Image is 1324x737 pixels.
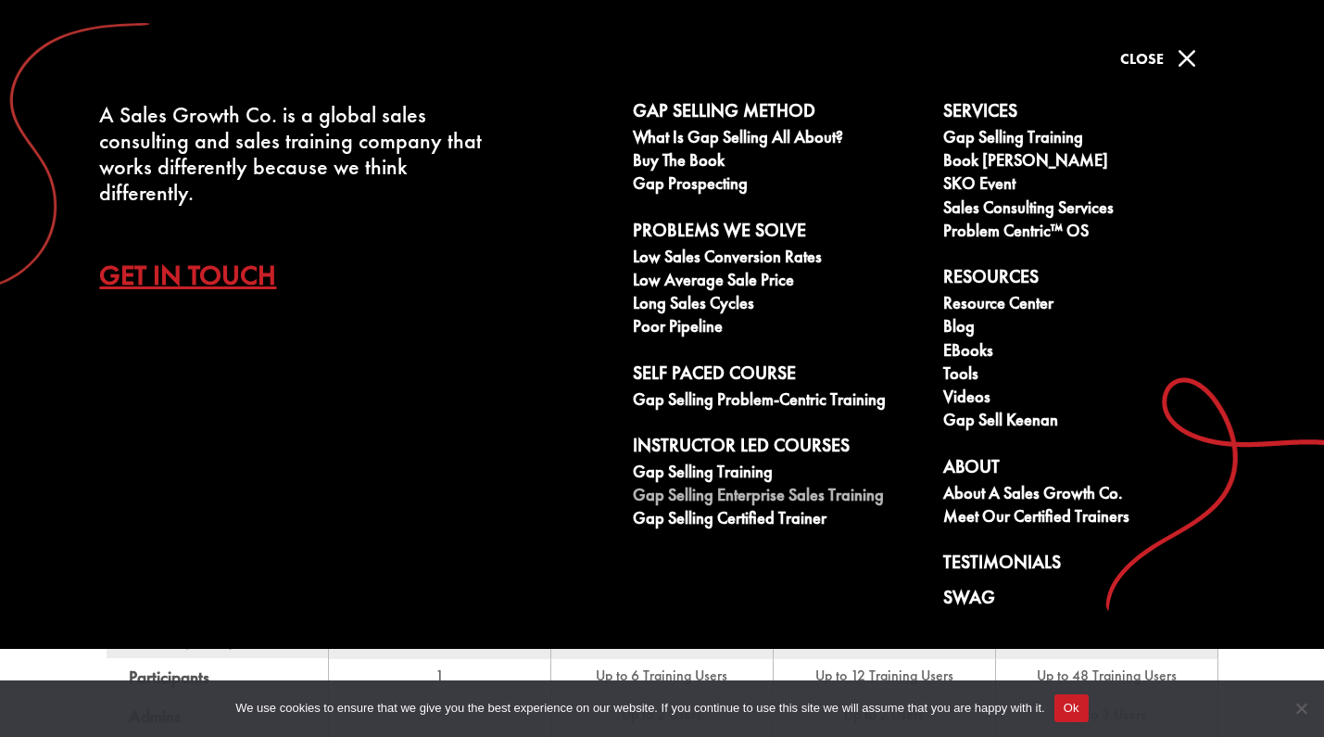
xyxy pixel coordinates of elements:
[943,198,1234,222] a: Sales Consulting Services
[1292,699,1310,718] span: No
[943,456,1234,484] a: About
[1120,49,1164,69] span: Close
[633,294,924,317] a: Long Sales Cycles
[943,587,1234,615] a: Swag
[1168,40,1205,77] span: M
[633,435,924,463] a: Instructor Led Courses
[943,364,1234,388] a: Tools
[633,100,924,128] a: Gap Selling Method
[633,151,924,174] a: Buy The Book
[633,174,924,197] a: Gap Prospecting
[329,658,551,697] td: 1
[943,266,1234,294] a: Resources
[943,484,1234,507] a: About A Sales Growth Co.
[633,362,924,390] a: Self Paced Course
[943,222,1234,245] a: Problem Centric™ OS
[943,388,1234,411] a: Videos
[633,390,924,413] a: Gap Selling Problem-Centric Training
[943,294,1234,317] a: Resource Center
[943,552,1234,579] a: Testimonials
[551,658,774,697] td: Up to 6 Training Users
[633,128,924,151] a: What is Gap Selling all about?
[633,509,924,532] a: Gap Selling Certified Trainer
[943,341,1234,364] a: eBooks
[943,507,1234,530] a: Meet our Certified Trainers
[99,243,304,308] a: Get In Touch
[633,463,924,486] a: Gap Selling Training
[633,220,924,248] a: Problems We Solve
[943,151,1234,174] a: Book [PERSON_NAME]
[996,658,1218,697] td: Up to 48 Training Users
[943,174,1234,197] a: SKO Event
[99,102,485,206] div: A Sales Growth Co. is a global sales consulting and sales training company that works differently...
[943,128,1234,151] a: Gap Selling Training
[633,271,924,294] a: Low Average Sale Price
[633,248,924,271] a: Low Sales Conversion Rates
[774,658,996,697] td: Up to 12 Training Users
[943,317,1234,340] a: Blog
[107,658,329,697] th: Participants
[633,317,924,340] a: Poor Pipeline
[235,699,1044,718] span: We use cookies to ensure that we give you the best experience on our website. If you continue to ...
[633,486,924,509] a: Gap Selling Enterprise Sales Training
[1054,694,1089,722] button: Ok
[943,100,1234,128] a: Services
[943,411,1234,434] a: Gap Sell Keenan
